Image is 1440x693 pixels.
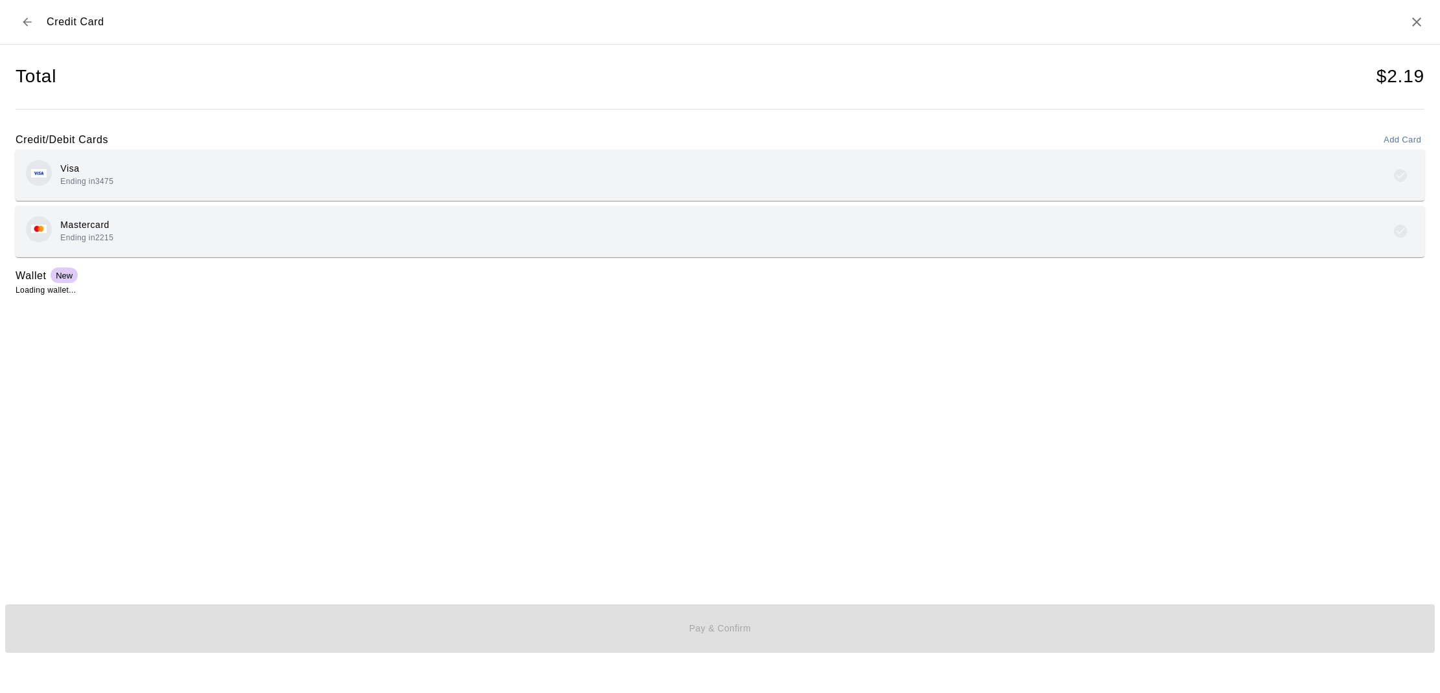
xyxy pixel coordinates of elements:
h6: Credit/Debit Cards [16,131,108,148]
button: Back to checkout [16,10,39,34]
img: Credit card brand logo [31,225,47,233]
span: Ending in 3475 [60,177,113,186]
p: Visa [60,162,113,176]
button: Add Card [1380,130,1424,150]
p: Mastercard [60,218,113,232]
span: Ending in 2215 [60,233,113,242]
h4: Total [16,65,56,88]
span: Loading wallet... [16,286,76,295]
button: Credit card brand logoMastercardEnding in2215 [16,206,1424,257]
div: Credit Card [16,10,104,34]
button: Close [1409,14,1424,30]
h6: Wallet [16,267,47,284]
button: Credit card brand logoVisaEnding in3475 [16,150,1424,201]
img: Credit card brand logo [31,169,47,177]
span: New [51,271,78,280]
h4: $ 2.19 [1377,65,1424,88]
